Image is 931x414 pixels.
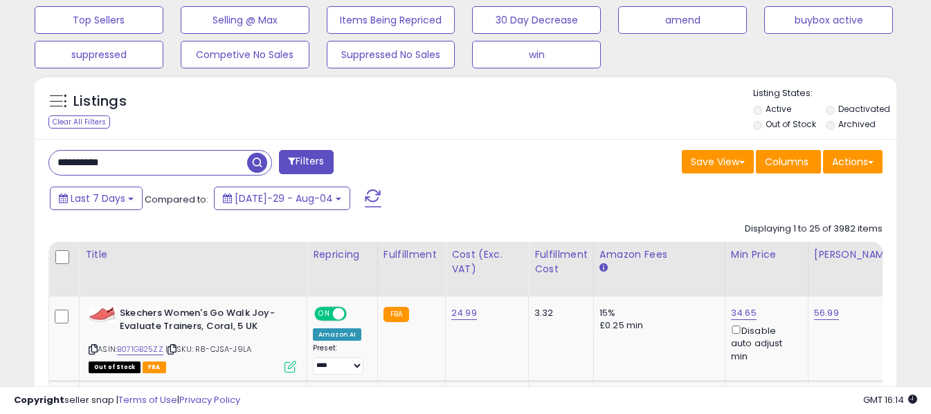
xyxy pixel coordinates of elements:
[731,323,797,363] div: Disable auto adjust min
[534,307,583,319] div: 3.32
[534,247,588,276] div: Fulfillment Cost
[745,223,883,236] div: Displaying 1 to 25 of 3982 items
[120,307,288,336] b: Skechers Women's Go Walk Joy-Evaluate Trainers, Coral, 5 UK
[618,6,747,34] button: amend
[50,187,143,210] button: Last 7 Days
[599,307,714,319] div: 15%
[327,6,455,34] button: Items Being Repriced
[599,319,714,332] div: £0.25 min
[823,150,883,173] button: Actions
[181,6,309,34] button: Selling @ Max
[814,247,896,262] div: [PERSON_NAME]
[838,103,890,115] label: Deactivated
[14,393,64,406] strong: Copyright
[165,344,251,355] span: | SKU: R8-CJSA-J9LA
[766,118,816,130] label: Out of Stock
[89,307,116,323] img: 41ybRpvZSLL._SL40_.jpg
[472,41,601,68] button: win
[14,394,240,407] div: seller snap | |
[117,344,163,355] a: B071GB25ZZ
[118,393,177,406] a: Terms of Use
[48,115,110,129] div: Clear All Filters
[35,6,163,34] button: Top Sellers
[766,103,791,115] label: Active
[35,41,163,68] button: suppressed
[383,307,409,322] small: FBA
[73,92,127,111] h5: Listings
[143,361,166,373] span: FBA
[179,393,240,406] a: Privacy Policy
[313,344,367,375] div: Preset:
[838,118,876,130] label: Archived
[89,361,141,373] span: All listings that are currently out of stock and unavailable for purchase on Amazon
[863,393,917,406] span: 2025-08-12 16:14 GMT
[279,150,333,174] button: Filters
[682,150,754,173] button: Save View
[313,328,361,341] div: Amazon AI
[756,150,821,173] button: Columns
[731,247,802,262] div: Min Price
[345,308,367,320] span: OFF
[472,6,601,34] button: 30 Day Decrease
[71,191,125,205] span: Last 7 Days
[181,41,309,68] button: Competive No Sales
[451,247,523,276] div: Cost (Exc. VAT)
[599,247,719,262] div: Amazon Fees
[764,6,893,34] button: buybox active
[753,87,896,100] p: Listing States:
[731,306,757,320] a: 34.65
[85,247,301,262] div: Title
[383,247,440,262] div: Fulfillment
[451,306,477,320] a: 24.99
[327,41,455,68] button: Suppressed No Sales
[313,247,372,262] div: Repricing
[235,191,333,205] span: [DATE]-29 - Aug-04
[316,308,333,320] span: ON
[599,262,608,274] small: Amazon Fees.
[145,193,208,206] span: Compared to:
[814,306,839,320] a: 56.99
[765,155,808,169] span: Columns
[89,307,296,371] div: ASIN:
[214,187,350,210] button: [DATE]-29 - Aug-04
